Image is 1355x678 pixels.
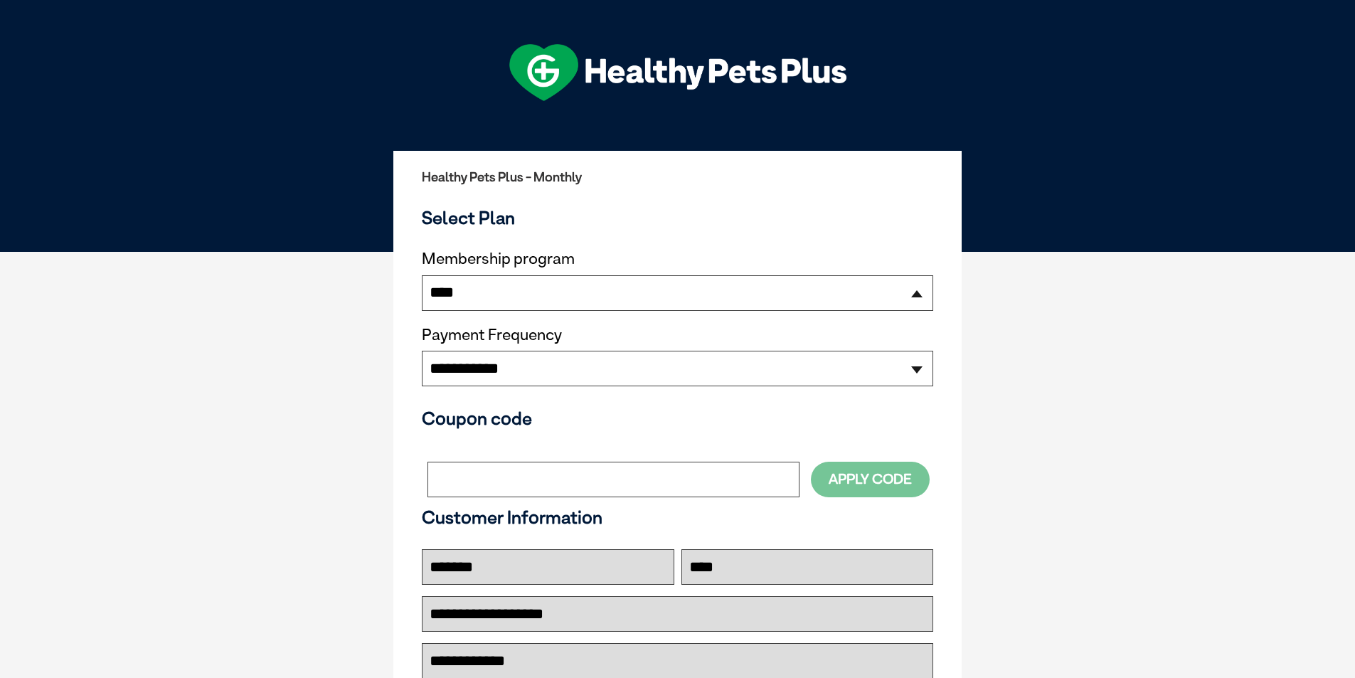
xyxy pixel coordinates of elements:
img: hpp-logo-landscape-green-white.png [509,44,846,101]
h3: Customer Information [422,507,933,528]
h2: Healthy Pets Plus - Monthly [422,170,933,184]
button: Apply Code [811,462,930,497]
h3: Coupon code [422,408,933,429]
label: Payment Frequency [422,326,562,344]
h3: Select Plan [422,207,933,228]
label: Membership program [422,250,933,268]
